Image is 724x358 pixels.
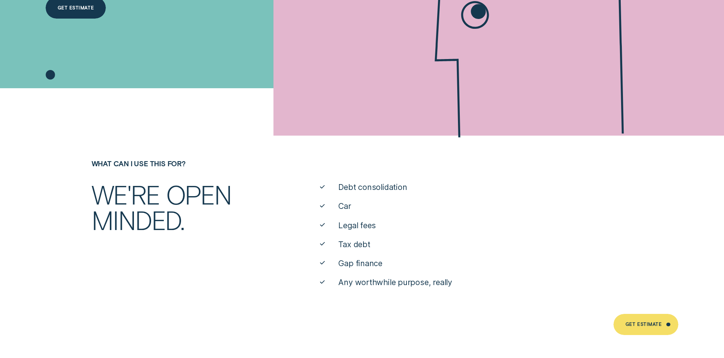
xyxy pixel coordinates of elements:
[613,314,678,335] a: Get Estimate
[338,220,376,231] span: Legal fees
[338,239,370,250] span: Tax debt
[338,277,452,288] span: Any worthwhile purpose, really
[338,258,382,269] span: Gap finance
[338,182,407,192] span: Debt consolidation
[88,182,271,233] div: We're open minded.
[88,160,271,168] div: What can I use this for?
[338,201,351,211] span: Car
